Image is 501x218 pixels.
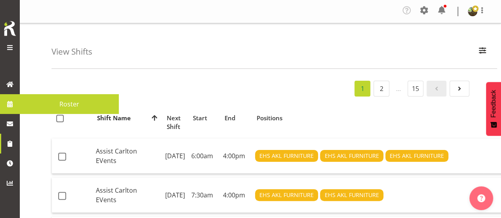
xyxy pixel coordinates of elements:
div: Next Shift [166,114,183,132]
span: EHS AKL FURNITURE [259,191,314,199]
img: Rosterit icon logo [2,20,18,37]
td: [DATE] [162,178,188,213]
td: 4:00pm [220,178,252,213]
span: EHS AKL FURNITURE [390,152,444,160]
span: EHS AKL FURNITURE [259,152,314,160]
div: Start [192,114,215,123]
td: Assist Carlton EVents [93,138,162,174]
td: Assist Carlton EVents [93,178,162,213]
td: 4:00pm [220,138,252,174]
div: Shift Name [97,114,157,123]
span: EHS AKL FURNITURE [325,152,379,160]
span: Roster [24,98,115,110]
a: Roster [20,94,119,114]
div: Positions [256,114,478,123]
img: filipo-iupelid4dee51ae661687a442d92e36fb44151.png [468,7,477,16]
h4: View Shifts [51,47,92,56]
a: 2 [373,81,389,97]
button: Filter Employees [474,43,491,61]
td: 7:30am [188,178,220,213]
a: 15 [408,81,423,97]
img: help-xxl-2.png [477,194,485,202]
button: Feedback - Show survey [486,82,501,136]
div: End [224,114,247,123]
span: EHS AKL FURNITURE [325,191,379,199]
span: Feedback [490,90,497,118]
td: 6:00am [188,138,220,174]
td: [DATE] [162,138,188,174]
